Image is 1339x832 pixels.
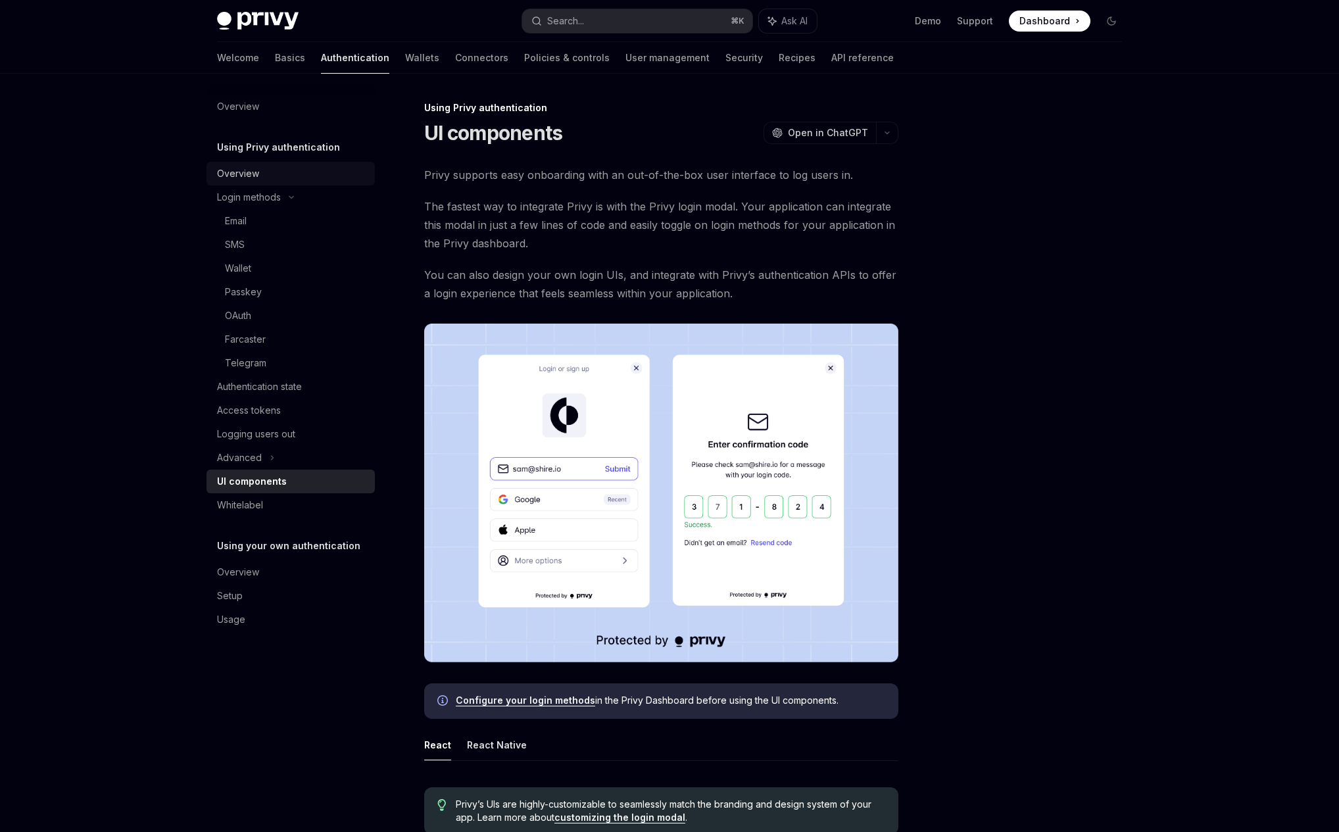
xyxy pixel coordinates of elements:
a: Overview [207,162,375,185]
a: Telegram [207,351,375,375]
h5: Using Privy authentication [217,139,340,155]
a: Whitelabel [207,493,375,517]
button: Toggle dark mode [1101,11,1122,32]
a: SMS [207,233,375,257]
span: in the Privy Dashboard before using the UI components. [456,694,885,707]
div: Farcaster [225,331,266,347]
a: Configure your login methods [456,695,595,706]
div: Advanced [217,450,262,466]
button: Open in ChatGPT [764,122,876,144]
span: ⌘ K [731,16,744,26]
div: OAuth [225,308,251,324]
span: Privy supports easy onboarding with an out-of-the-box user interface to log users in. [424,166,898,184]
span: Privy’s UIs are highly-customizable to seamlessly match the branding and design system of your ap... [456,798,885,824]
div: Search... [547,13,584,29]
a: Passkey [207,280,375,304]
h5: Using your own authentication [217,538,360,554]
a: UI components [207,470,375,493]
svg: Info [437,695,450,708]
a: Dashboard [1009,11,1090,32]
a: Usage [207,608,375,631]
span: You can also design your own login UIs, and integrate with Privy’s authentication APIs to offer a... [424,266,898,303]
a: Logging users out [207,422,375,446]
img: images/Onboard.png [424,324,898,662]
div: SMS [225,237,245,253]
div: Overview [217,564,259,580]
span: Dashboard [1019,14,1070,28]
h1: UI components [424,121,562,145]
a: Security [725,42,763,74]
div: Overview [217,99,259,114]
a: Support [957,14,993,28]
a: Wallets [405,42,439,74]
button: Search...⌘K [522,9,752,33]
a: Authentication [321,42,389,74]
div: Email [225,213,247,229]
a: Basics [275,42,305,74]
img: dark logo [217,12,299,30]
div: Authentication state [217,379,302,395]
span: Ask AI [781,14,808,28]
a: Connectors [455,42,508,74]
span: Open in ChatGPT [788,126,868,139]
div: Passkey [225,284,262,300]
div: Login methods [217,189,281,205]
a: Setup [207,584,375,608]
a: User management [625,42,710,74]
a: Demo [915,14,941,28]
a: customizing the login modal [554,812,685,823]
div: Telegram [225,355,266,371]
a: Welcome [217,42,259,74]
span: The fastest way to integrate Privy is with the Privy login modal. Your application can integrate ... [424,197,898,253]
a: OAuth [207,304,375,328]
svg: Tip [437,799,447,811]
a: Access tokens [207,399,375,422]
div: Setup [217,588,243,604]
a: Farcaster [207,328,375,351]
button: React Native [467,729,527,760]
div: Overview [217,166,259,182]
a: Wallet [207,257,375,280]
a: Recipes [779,42,816,74]
div: Logging users out [217,426,295,442]
div: Access tokens [217,403,281,418]
a: Authentication state [207,375,375,399]
div: Usage [217,612,245,627]
a: Policies & controls [524,42,610,74]
a: Overview [207,95,375,118]
div: Wallet [225,260,251,276]
button: React [424,729,451,760]
a: API reference [831,42,894,74]
a: Overview [207,560,375,584]
div: Whitelabel [217,497,263,513]
div: UI components [217,474,287,489]
div: Using Privy authentication [424,101,898,114]
button: Ask AI [759,9,817,33]
a: Email [207,209,375,233]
